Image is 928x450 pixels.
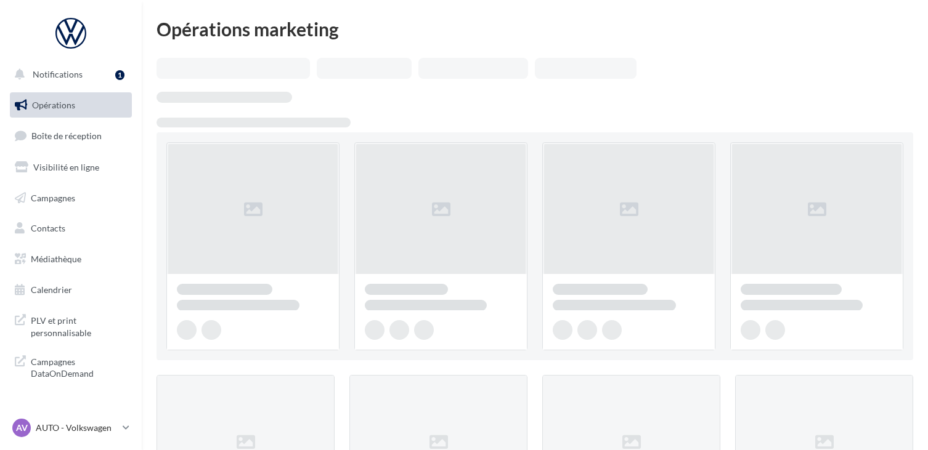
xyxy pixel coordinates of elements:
div: Opérations marketing [157,20,913,38]
a: Médiathèque [7,246,134,272]
a: Campagnes DataOnDemand [7,348,134,385]
a: Opérations [7,92,134,118]
span: AV [16,422,28,434]
a: Calendrier [7,277,134,303]
a: PLV et print personnalisable [7,307,134,344]
button: Notifications 1 [7,62,129,87]
a: Boîte de réception [7,123,134,149]
span: PLV et print personnalisable [31,312,127,339]
div: 1 [115,70,124,80]
p: AUTO - Volkswagen [36,422,118,434]
span: Visibilité en ligne [33,162,99,172]
span: Opérations [32,100,75,110]
a: Contacts [7,215,134,241]
span: Contacts [31,223,65,233]
a: Visibilité en ligne [7,155,134,180]
span: Médiathèque [31,254,81,264]
span: Calendrier [31,284,72,295]
span: Campagnes DataOnDemand [31,353,127,380]
span: Campagnes [31,192,75,203]
a: Campagnes [7,185,134,211]
span: Notifications [33,69,83,79]
a: AV AUTO - Volkswagen [10,416,132,440]
span: Boîte de réception [31,131,102,141]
